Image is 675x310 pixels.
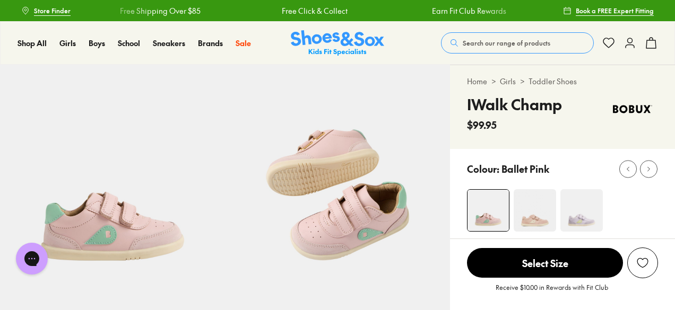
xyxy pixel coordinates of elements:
p: Receive $10.00 in Rewards with Fit Club [496,282,608,302]
img: 4-533904_1 [514,189,556,232]
span: Search our range of products [463,38,550,48]
h4: IWalk Champ [467,93,562,116]
button: Search our range of products [441,32,594,54]
img: SNS_Logo_Responsive.svg [291,30,384,56]
span: Girls [59,38,76,48]
a: Sale [236,38,251,49]
a: Sneakers [153,38,185,49]
span: Shop All [18,38,47,48]
span: Store Finder [34,6,71,15]
iframe: Gorgias live chat messenger [11,239,53,278]
span: $99.95 [467,118,497,132]
a: Brands [198,38,223,49]
span: Brands [198,38,223,48]
a: Boys [89,38,105,49]
a: Girls [59,38,76,49]
a: Home [467,76,487,87]
a: Free Shipping Over $85 [120,5,201,16]
span: Sneakers [153,38,185,48]
p: Colour: [467,162,499,176]
a: Earn Fit Club Rewards [431,5,506,16]
a: Shoes & Sox [291,30,384,56]
span: Sale [236,38,251,48]
a: School [118,38,140,49]
a: Shop All [18,38,47,49]
button: Select Size [467,247,623,278]
img: Vendor logo [607,93,658,125]
a: Store Finder [21,1,71,20]
img: 4-552033_1 [468,190,509,231]
img: 4-532089_1 [560,189,603,232]
span: Book a FREE Expert Fitting [576,6,654,15]
a: Book a FREE Expert Fitting [563,1,654,20]
p: Ballet Pink [501,162,549,176]
a: Free Click & Collect [281,5,347,16]
span: School [118,38,140,48]
div: > > [467,76,658,87]
a: Girls [500,76,516,87]
span: Boys [89,38,105,48]
a: Toddler Shoes [529,76,577,87]
button: Add to Wishlist [627,247,658,278]
img: 5-552034_1 [225,65,450,289]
